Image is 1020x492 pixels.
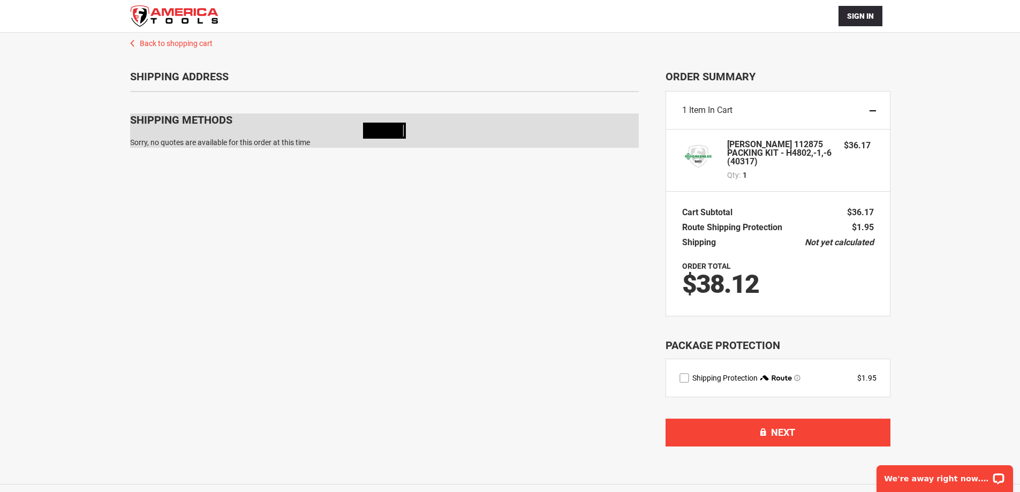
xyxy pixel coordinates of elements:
[847,207,874,217] span: $36.17
[870,458,1020,492] iframe: LiveChat chat widget
[666,338,890,353] div: Package Protection
[679,373,877,383] div: route shipping protection selector element
[682,205,738,220] th: Cart Subtotal
[727,140,834,166] strong: [PERSON_NAME] 112875 PACKING KIT - H4802,-1,-6 (40317)
[852,222,874,232] span: $1.95
[805,237,874,247] span: Not yet calculated
[844,140,871,150] span: $36.17
[682,140,714,172] img: Greenlee 112875 PACKING KIT - H4802,-1,-6 (40317)
[689,105,732,115] span: Item in Cart
[727,171,739,179] span: Qty
[847,12,874,20] span: Sign In
[771,427,795,438] span: Next
[743,170,747,180] span: 1
[682,220,788,235] th: Route Shipping Protection
[682,262,731,270] strong: Order Total
[682,105,687,115] span: 1
[682,269,759,299] span: $38.12
[794,375,800,381] span: Learn more
[130,70,639,83] div: Shipping Address
[119,33,901,49] a: Back to shopping cart
[130,5,218,27] img: America Tools
[857,373,877,383] div: $1.95
[682,237,716,247] span: Shipping
[363,123,406,139] img: Loading...
[838,6,882,26] button: Sign In
[130,5,218,27] a: store logo
[692,374,758,382] span: Shipping Protection
[666,70,890,83] span: Order Summary
[666,419,890,446] button: Next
